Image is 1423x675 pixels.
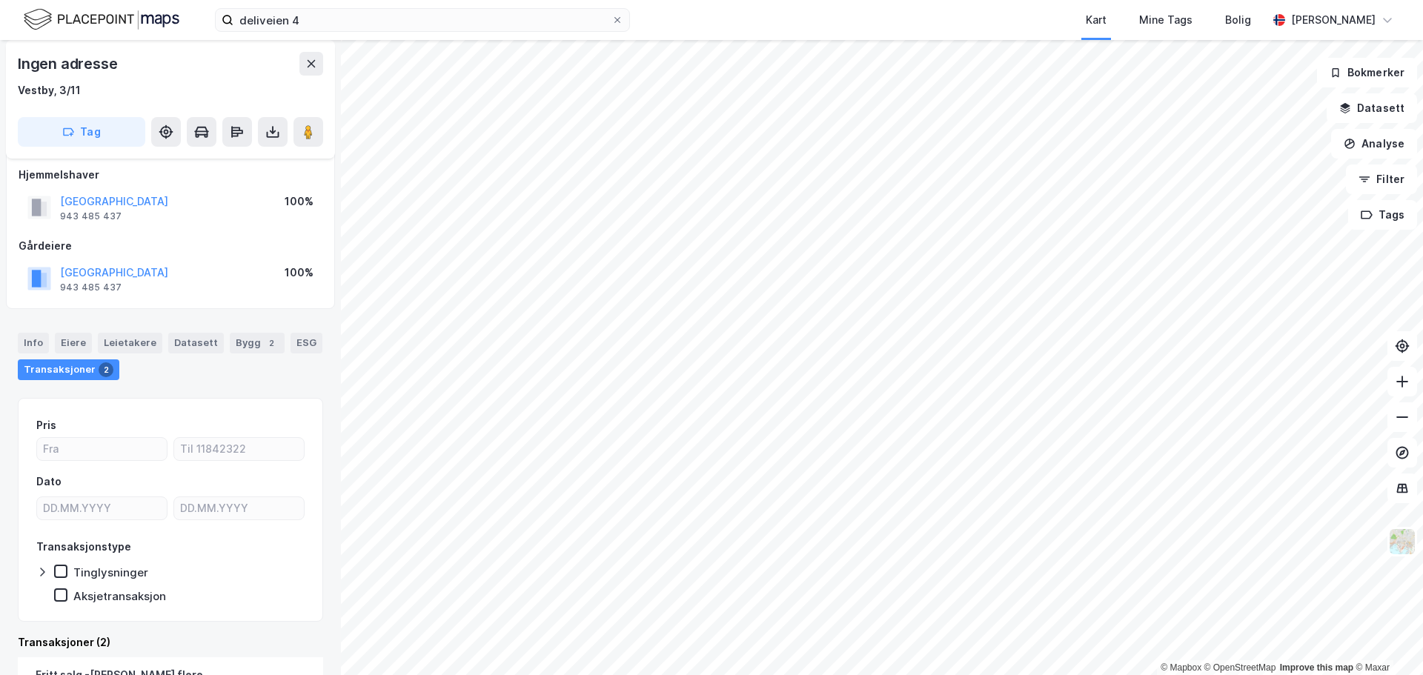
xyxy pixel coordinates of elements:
[285,264,314,282] div: 100%
[19,237,322,255] div: Gårdeiere
[1349,604,1423,675] iframe: Chat Widget
[168,333,224,353] div: Datasett
[73,565,148,579] div: Tinglysninger
[18,82,81,99] div: Vestby, 3/11
[1139,11,1193,29] div: Mine Tags
[1331,129,1417,159] button: Analyse
[174,438,304,460] input: Til 11842322
[36,473,62,491] div: Dato
[36,538,131,556] div: Transaksjonstype
[264,336,279,350] div: 2
[98,333,162,353] div: Leietakere
[1086,11,1107,29] div: Kart
[285,193,314,210] div: 100%
[60,210,122,222] div: 943 485 437
[1327,93,1417,123] button: Datasett
[233,9,611,31] input: Søk på adresse, matrikkel, gårdeiere, leietakere eller personer
[174,497,304,519] input: DD.MM.YYYY
[18,634,323,651] div: Transaksjoner (2)
[24,7,179,33] img: logo.f888ab2527a4732fd821a326f86c7f29.svg
[73,589,166,603] div: Aksjetransaksjon
[55,333,92,353] div: Eiere
[230,333,285,353] div: Bygg
[18,359,119,380] div: Transaksjoner
[1346,164,1417,194] button: Filter
[99,362,113,377] div: 2
[1280,662,1353,673] a: Improve this map
[291,333,322,353] div: ESG
[1225,11,1251,29] div: Bolig
[18,117,145,147] button: Tag
[1317,58,1417,87] button: Bokmerker
[18,333,49,353] div: Info
[1291,11,1376,29] div: [PERSON_NAME]
[37,497,167,519] input: DD.MM.YYYY
[36,416,56,434] div: Pris
[1348,200,1417,230] button: Tags
[18,52,120,76] div: Ingen adresse
[60,282,122,293] div: 943 485 437
[37,438,167,460] input: Fra
[1388,528,1416,556] img: Z
[19,166,322,184] div: Hjemmelshaver
[1204,662,1276,673] a: OpenStreetMap
[1161,662,1201,673] a: Mapbox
